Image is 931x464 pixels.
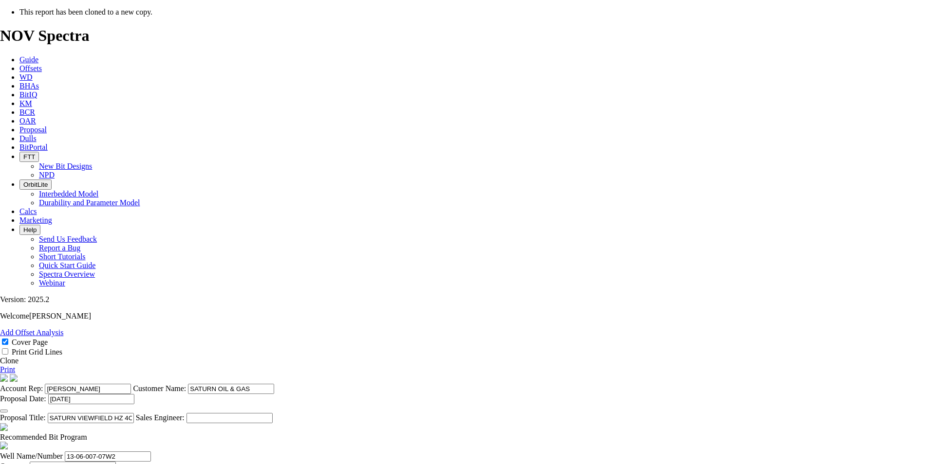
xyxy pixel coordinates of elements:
[39,190,98,198] a: Interbedded Model
[12,338,48,346] label: Cover Page
[39,235,97,243] a: Send Us Feedback
[23,153,35,161] span: FTT
[29,312,91,320] span: [PERSON_NAME]
[19,117,36,125] a: OAR
[19,108,35,116] a: BCR
[12,348,62,356] label: Print Grid Lines
[19,134,37,143] a: Dulls
[133,384,186,393] label: Customer Name:
[39,244,80,252] a: Report a Bug
[19,73,33,81] a: WD
[39,171,55,179] a: NPD
[19,216,52,224] a: Marketing
[19,179,52,190] button: OrbitLite
[39,252,86,261] a: Short Tutorials
[19,207,37,215] a: Calcs
[19,152,39,162] button: FTT
[39,279,65,287] a: Webinar
[19,90,37,99] a: BitIQ
[19,225,40,235] button: Help
[23,181,48,188] span: OrbitLite
[19,55,38,64] a: Guide
[19,8,152,16] span: This report has been cloned to a new copy.
[136,413,185,422] label: Sales Engineer:
[19,64,42,72] a: Offsets
[19,125,47,134] a: Proposal
[39,198,140,207] a: Durability and Parameter Model
[19,143,48,151] a: BitPortal
[19,99,32,107] a: KM
[39,261,95,269] a: Quick Start Guide
[19,82,39,90] a: BHAs
[39,270,95,278] a: Spectra Overview
[10,374,18,382] img: cover-graphic.e5199e77.png
[23,226,37,233] span: Help
[39,162,92,170] a: New Bit Designs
